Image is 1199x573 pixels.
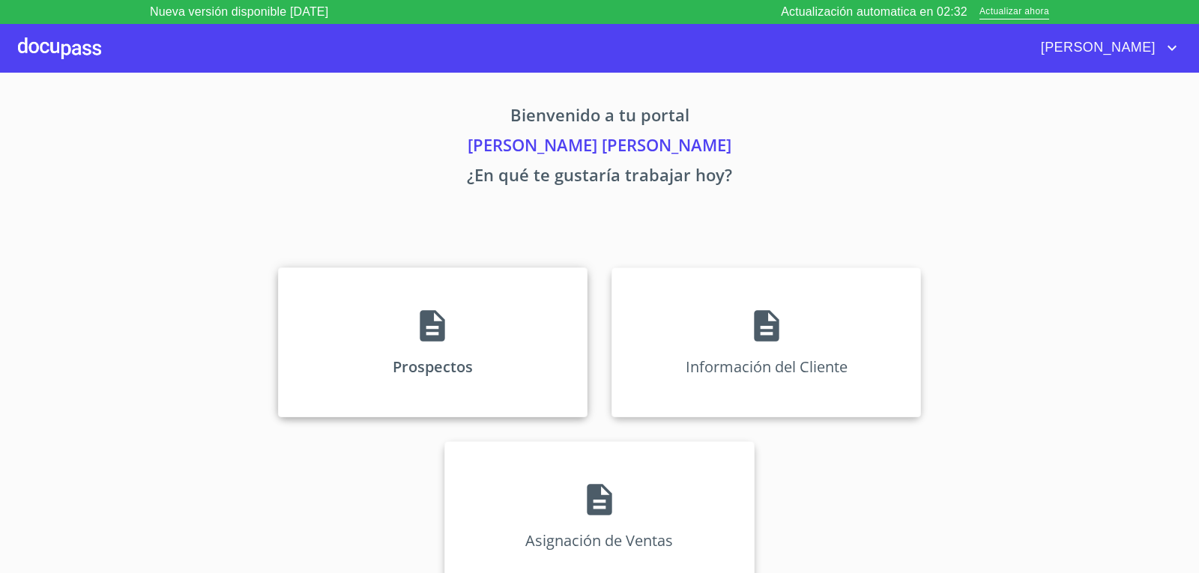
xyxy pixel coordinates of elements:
[686,357,848,377] p: Información del Cliente
[781,3,967,21] p: Actualización automatica en 02:32
[138,163,1061,192] p: ¿En qué te gustaría trabajar hoy?
[1030,36,1181,60] button: account of current user
[138,133,1061,163] p: [PERSON_NAME] [PERSON_NAME]
[979,4,1049,20] span: Actualizar ahora
[525,530,673,551] p: Asignación de Ventas
[150,3,328,21] p: Nueva versión disponible [DATE]
[1030,36,1163,60] span: [PERSON_NAME]
[138,103,1061,133] p: Bienvenido a tu portal
[393,357,473,377] p: Prospectos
